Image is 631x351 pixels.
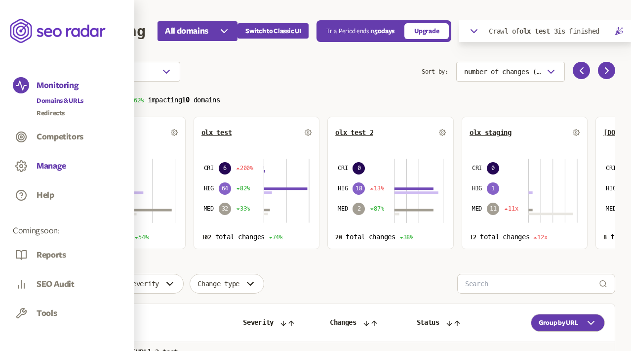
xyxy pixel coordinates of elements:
[335,129,373,136] button: olx test 2
[233,304,320,342] th: Severity
[533,234,547,241] span: 12x
[370,184,384,192] span: 13%
[603,234,607,241] span: 8
[464,68,541,76] span: number of changes (high-low)
[37,108,83,118] a: Redirects
[487,182,499,195] span: 1
[190,274,264,294] button: Change type
[370,205,384,213] span: 87%
[472,205,482,213] span: MED
[37,161,66,172] button: Manage
[236,184,250,192] span: 82%
[13,129,121,147] a: Competitors
[120,274,184,294] button: Severity
[374,28,394,35] span: 50 days
[182,96,189,104] span: 10
[201,233,312,241] p: total changes
[201,234,211,241] span: 102
[236,205,250,213] span: 33%
[338,164,348,172] span: CRI
[165,25,208,37] span: All domains
[399,234,413,241] span: 38%
[606,184,616,192] span: HIG
[130,97,144,104] span: 62%
[422,62,448,82] span: Sort by:
[134,234,148,241] span: 54%
[13,225,121,237] span: Coming soon:
[470,129,512,136] button: olx staging
[219,203,231,215] span: 32
[569,27,599,35] span: finished
[338,205,348,213] span: MED
[470,234,476,241] span: 12
[219,162,231,175] span: 6
[353,182,365,195] span: 18
[201,129,232,136] button: olx test
[204,205,214,213] span: MED
[37,132,83,142] button: Competitors
[320,304,407,342] th: Changes
[487,162,499,175] span: 0
[338,184,348,192] span: HIG
[37,96,83,106] a: Domains & URLs
[489,27,599,35] p: Crawl of is
[404,23,449,39] a: Upgrade
[407,304,508,342] th: Status
[237,23,309,39] button: Switch to Classic UI
[539,319,578,327] span: Group by URL
[335,233,446,241] p: total changes
[606,205,616,213] span: MED
[197,280,239,288] span: Change type
[204,184,214,192] span: HIG
[204,164,214,172] span: CRI
[353,203,365,215] span: 2
[531,314,605,332] button: Group by URL
[353,162,365,175] span: 0
[158,21,237,41] button: All domains
[219,182,231,195] span: 64
[519,27,557,35] span: olx test 3
[470,233,580,241] p: total changes
[59,93,615,105] p: Total changes impacting domains
[472,164,482,172] span: CRI
[269,234,282,241] span: 74%
[335,234,342,241] span: 20
[37,190,54,201] button: Help
[326,27,394,35] p: Trial Period ends in
[487,203,499,215] span: 11
[456,62,565,82] button: number of changes (high-low)
[37,80,79,91] button: Monitoring
[465,274,599,293] input: Search
[128,280,159,288] span: Severity
[606,164,616,172] span: CRI
[472,184,482,192] span: HIG
[60,304,233,342] th: Target URL
[504,205,518,213] span: 11x
[236,164,253,172] span: 200%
